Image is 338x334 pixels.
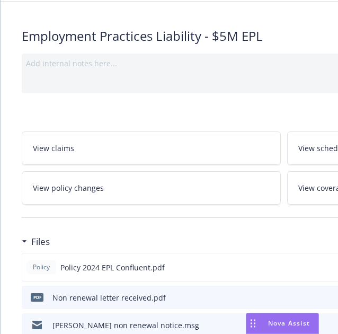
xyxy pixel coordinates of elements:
[22,131,281,165] a: View claims
[52,320,199,331] div: [PERSON_NAME] non renewal notice.msg
[31,262,52,272] span: Policy
[33,143,74,154] span: View claims
[268,319,310,328] span: Nova Assist
[22,235,50,249] div: Files
[246,313,260,333] div: Drag to move
[246,313,319,334] button: Nova Assist
[33,182,104,194] span: View policy changes
[52,292,166,303] div: Non renewal letter received.pdf
[31,293,43,301] span: pdf
[31,235,50,249] h3: Files
[22,171,281,205] a: View policy changes
[60,262,165,273] span: Policy 2024 EPL Confluent.pdf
